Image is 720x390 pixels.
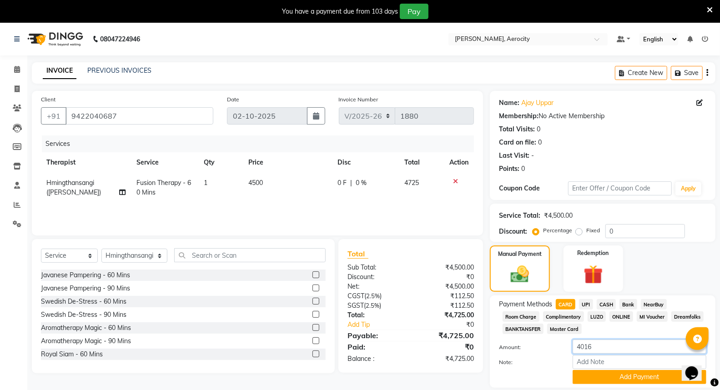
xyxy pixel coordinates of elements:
[499,151,529,160] div: Last Visit:
[499,164,519,174] div: Points:
[503,324,544,334] span: BANKTANSFER
[350,178,352,188] span: |
[404,179,419,187] span: 4725
[619,299,637,310] span: Bank
[411,341,481,352] div: ₹0
[411,330,481,341] div: ₹4,725.00
[573,355,706,369] input: Add Note
[411,263,481,272] div: ₹4,500.00
[543,311,584,322] span: Complimentary
[41,152,131,173] th: Therapist
[41,310,126,320] div: Swedish De-Stress - 90 Mins
[411,282,481,291] div: ₹4,500.00
[347,301,364,310] span: SGST
[578,249,609,257] label: Redemption
[547,324,582,334] span: Master Card
[337,178,347,188] span: 0 F
[339,95,378,104] label: Invoice Number
[136,179,191,196] span: Fusion Therapy - 60 Mins
[366,292,380,300] span: 2.5%
[615,66,667,80] button: Create New
[341,301,411,310] div: ( )
[43,63,76,79] a: INVOICE
[675,182,701,195] button: Apply
[578,263,609,286] img: _gift.svg
[411,354,481,364] div: ₹4,725.00
[411,310,481,320] div: ₹4,725.00
[499,227,527,236] div: Discount:
[499,98,519,108] div: Name:
[42,135,481,152] div: Services
[100,26,140,52] b: 08047224946
[671,66,703,80] button: Save
[641,299,667,310] span: NearBuy
[198,152,243,173] th: Qty
[544,211,573,220] div: ₹4,500.00
[444,152,474,173] th: Action
[586,226,600,235] label: Fixed
[503,311,539,322] span: Room Charge
[423,320,481,330] div: ₹0
[41,323,131,333] div: Aromatherapy Magic - 60 Mins
[282,7,398,16] div: You have a payment due from 103 days
[174,248,326,262] input: Search or Scan
[46,179,101,196] span: Hmingthansangi ([PERSON_NAME])
[492,358,566,366] label: Note:
[341,320,422,330] a: Add Tip
[341,272,411,282] div: Discount:
[227,95,239,104] label: Date
[521,98,554,108] a: Ajay Uppar
[341,263,411,272] div: Sub Total:
[41,297,126,306] div: Swedish De-Stress - 60 Mins
[41,284,130,293] div: Javanese Pampering - 90 Mins
[411,301,481,310] div: ₹112.50
[538,138,542,147] div: 0
[499,211,540,220] div: Service Total:
[597,299,616,310] span: CASH
[341,354,411,364] div: Balance :
[131,152,198,173] th: Service
[537,125,540,134] div: 0
[499,184,568,193] div: Coupon Code
[41,270,130,280] div: Javanese Pampering - 60 Mins
[411,291,481,301] div: ₹112.50
[682,354,711,381] iframe: chat widget
[204,179,207,187] span: 1
[498,250,542,258] label: Manual Payment
[41,95,55,104] label: Client
[87,66,151,75] a: PREVIOUS INVOICES
[341,282,411,291] div: Net:
[332,152,399,173] th: Disc
[499,125,535,134] div: Total Visits:
[411,272,481,282] div: ₹0
[347,292,364,300] span: CGST
[499,111,706,121] div: No Active Membership
[573,370,706,384] button: Add Payment
[588,311,606,322] span: LUZO
[65,107,213,125] input: Search by Name/Mobile/Email/Code
[556,299,575,310] span: CARD
[400,4,428,19] button: Pay
[492,343,566,351] label: Amount:
[671,311,704,322] span: Dreamfolks
[341,310,411,320] div: Total:
[248,179,263,187] span: 4500
[521,164,525,174] div: 0
[609,311,633,322] span: ONLINE
[499,138,536,147] div: Card on file:
[543,226,572,235] label: Percentage
[341,330,411,341] div: Payable:
[499,300,552,309] span: Payment Methods
[341,341,411,352] div: Paid:
[573,340,706,354] input: Amount
[399,152,444,173] th: Total
[531,151,534,160] div: -
[23,26,86,52] img: logo
[366,302,379,309] span: 2.5%
[41,107,66,125] button: +91
[341,291,411,301] div: ( )
[499,111,539,121] div: Membership:
[41,336,131,346] div: Aromatherapy Magic - 90 Mins
[347,249,368,259] span: Total
[505,264,535,285] img: _cash.svg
